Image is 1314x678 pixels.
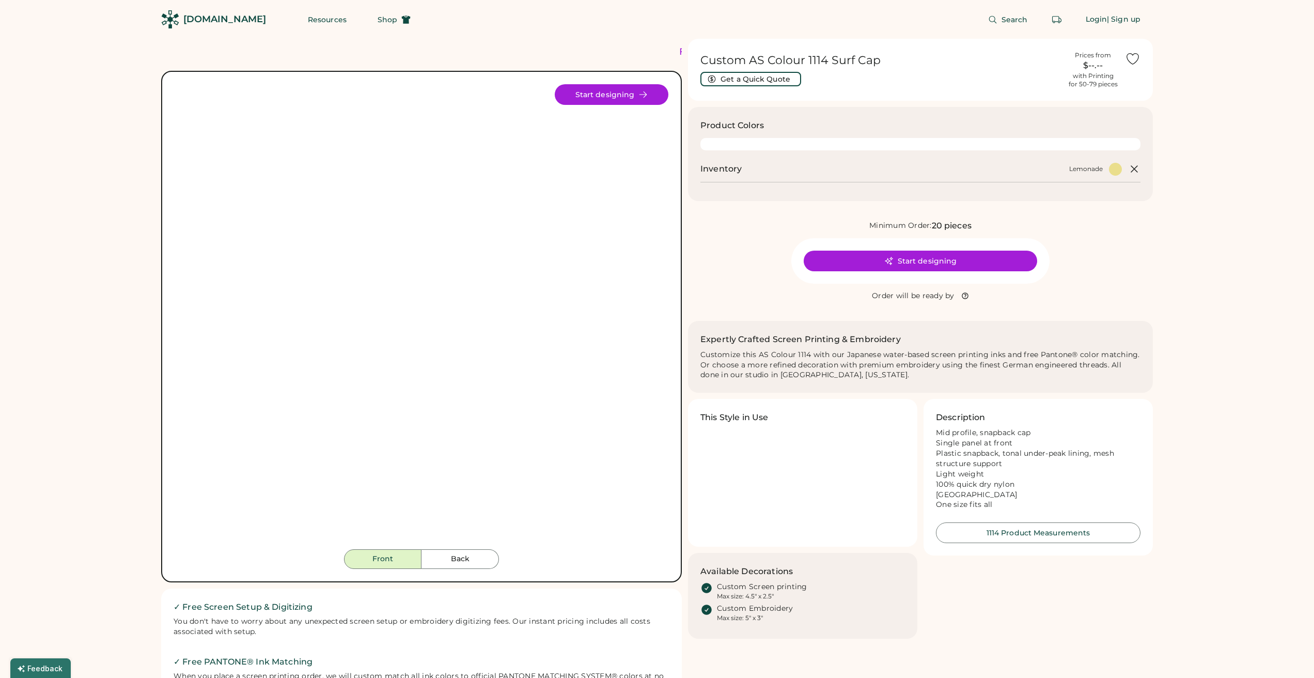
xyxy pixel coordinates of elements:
[700,333,901,346] h2: Expertly Crafted Screen Printing & Embroidery
[932,220,972,232] div: 20 pieces
[700,53,1061,68] h1: Custom AS Colour 1114 Surf Cap
[804,251,1037,271] button: Start designing
[174,601,669,613] h2: ✓ Free Screen Setup & Digitizing
[976,9,1040,30] button: Search
[700,119,764,132] h3: Product Colors
[936,522,1140,543] button: 1114 Product Measurements
[1107,14,1140,25] div: | Sign up
[1067,59,1119,72] div: $--.--
[1075,51,1111,59] div: Prices from
[189,84,654,549] div: 1114 Style Image
[295,9,359,30] button: Resources
[1046,9,1067,30] button: Retrieve an order
[1069,72,1118,88] div: with Printing for 50-79 pieces
[421,549,499,569] button: Back
[700,565,793,578] h3: Available Decorations
[189,84,654,549] img: 1114 - Lemonade Front Image
[717,592,774,600] div: Max size: 4.5" x 2.5"
[717,604,793,614] div: Custom Embroidery
[1086,14,1107,25] div: Login
[183,13,266,26] div: [DOMAIN_NAME]
[1002,16,1028,23] span: Search
[869,221,932,231] div: Minimum Order:
[700,411,769,424] h3: This Style in Use
[700,350,1140,381] div: Customize this AS Colour 1114 with our Japanese water-based screen printing inks and free Pantone...
[174,617,669,637] div: You don't have to worry about any unexpected screen setup or embroidery digitizing fees. Our inst...
[174,656,669,668] h2: ✓ Free PANTONE® Ink Matching
[717,582,807,592] div: Custom Screen printing
[378,16,397,23] span: Shop
[679,45,768,59] div: FREE SHIPPING
[161,10,179,28] img: Rendered Logo - Screens
[344,549,421,569] button: Front
[936,428,1140,510] div: Mid profile, snapback cap Single panel at front Plastic snapback, tonal under-peak lining, mesh s...
[700,163,742,175] h2: Inventory
[365,9,423,30] button: Shop
[555,84,668,105] button: Start designing
[1069,165,1103,173] div: Lemonade
[936,411,985,424] h3: Description
[700,72,801,86] button: Get a Quick Quote
[872,291,955,301] div: Order will be ready by
[717,614,763,622] div: Max size: 5" x 3"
